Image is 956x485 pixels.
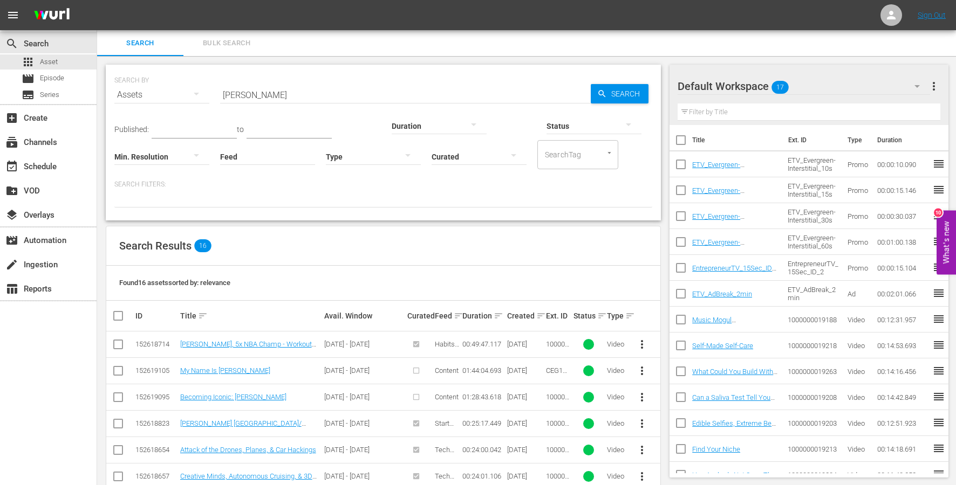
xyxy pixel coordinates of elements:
[5,209,18,221] span: Overlays
[692,238,745,254] a: ETV_Evergreen-Interstitial_60s
[927,73,940,99] button: more_vert
[873,436,932,462] td: 00:14:18.691
[180,309,321,322] div: Title
[104,37,177,50] span: Search
[454,311,463,321] span: sort
[435,340,459,364] span: Habits and Hustle
[771,76,789,99] span: 17
[435,419,454,435] span: Start Up
[625,311,635,321] span: sort
[135,419,176,427] div: 152618823
[462,309,503,322] div: Duration
[119,279,230,287] span: Found 16 assets sorted by: relevance
[934,209,943,217] div: 10
[5,112,18,124] span: Create
[932,157,945,170] span: reorder
[932,261,945,274] span: reorder
[927,80,940,93] span: more_vert
[324,472,404,480] div: [DATE] - [DATE]
[636,444,648,456] span: more_vert
[783,410,843,436] td: 1000000019203
[573,309,604,322] div: Status
[22,72,35,85] span: Episode
[692,290,752,298] a: ETV_AdBreak_2min
[783,151,843,177] td: ETV_Evergreen-Interstitial_10s
[324,393,404,401] div: [DATE] - [DATE]
[843,255,873,281] td: Promo
[636,417,648,430] span: more_vert
[843,410,873,436] td: Video
[135,472,176,480] div: 152618657
[937,211,956,275] button: Open Feedback Widget
[135,366,176,375] div: 152619105
[435,309,459,322] div: Feed
[871,125,935,155] th: Duration
[324,446,404,454] div: [DATE] - [DATE]
[597,311,607,321] span: sort
[783,384,843,410] td: 1000000019208
[546,419,569,444] span: 1000000019407
[546,366,570,383] span: CEG10033869
[932,287,945,300] span: reorder
[783,436,843,462] td: 1000000019213
[40,89,59,100] span: Series
[114,125,149,134] span: Published:
[135,393,176,401] div: 152619095
[507,366,543,375] div: [DATE]
[873,203,932,229] td: 00:00:30.037
[636,391,648,404] span: more_vert
[324,366,404,375] div: [DATE] - [DATE]
[22,88,35,101] span: Series
[462,340,503,348] div: 00:49:47.117
[692,342,753,350] a: Self-Made Self-Care
[636,338,648,351] span: more_vert
[5,234,18,247] span: Automation
[5,282,18,295] span: Reports
[6,9,19,22] span: menu
[462,472,503,480] div: 00:24:01.106
[507,419,543,427] div: [DATE]
[692,212,745,228] a: ETV_Evergreen-Interstitial_30s
[324,340,404,348] div: [DATE] - [DATE]
[462,419,503,427] div: 00:25:17.449
[783,255,843,281] td: EntrepreneurTV_15Sec_ID_2
[435,366,459,375] span: Content
[932,338,945,351] span: reorder
[843,358,873,384] td: Video
[783,307,843,332] td: 1000000019188
[135,340,176,348] div: 152618714
[843,151,873,177] td: Promo
[692,125,782,155] th: Title
[783,281,843,307] td: ETV_AdBreak_2min
[194,239,211,252] span: 16
[507,472,543,480] div: [DATE]
[26,3,78,28] img: ans4CAIJ8jUAAAAAAAAAAAAAAAAAAAAAAAAgQb4GAAAAAAAAAAAAAAAAAAAAAAAAJMjXAAAAAAAAAAAAAAAAAAAAAAAAgAT5G...
[546,311,570,320] div: Ext. ID
[932,442,945,455] span: reorder
[932,235,945,248] span: reorder
[546,446,569,470] span: 1000000019429
[114,180,652,189] p: Search Filters:
[40,57,58,67] span: Asset
[873,229,932,255] td: 00:01:00.138
[119,239,192,252] span: Search Results
[843,384,873,410] td: Video
[873,384,932,410] td: 00:14:42.849
[5,160,18,173] span: Schedule
[5,37,18,50] span: Search
[843,203,873,229] td: Promo
[932,416,945,429] span: reorder
[783,203,843,229] td: ETV_Evergreen-Interstitial_30s
[629,384,655,410] button: more_vert
[692,445,740,453] a: Find Your Niche
[40,73,64,84] span: Episode
[873,332,932,358] td: 00:14:53.693
[629,437,655,463] button: more_vert
[692,393,775,410] a: Can a Saliva Test Tell You Whether He's the One?
[324,311,404,320] div: Avail. Window
[407,311,432,320] div: Curated
[607,309,626,322] div: Type
[692,264,776,280] a: EntrepreneurTV_15Sec_ID_2
[783,177,843,203] td: ETV_Evergreen-Interstitial_15s
[494,311,503,321] span: sort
